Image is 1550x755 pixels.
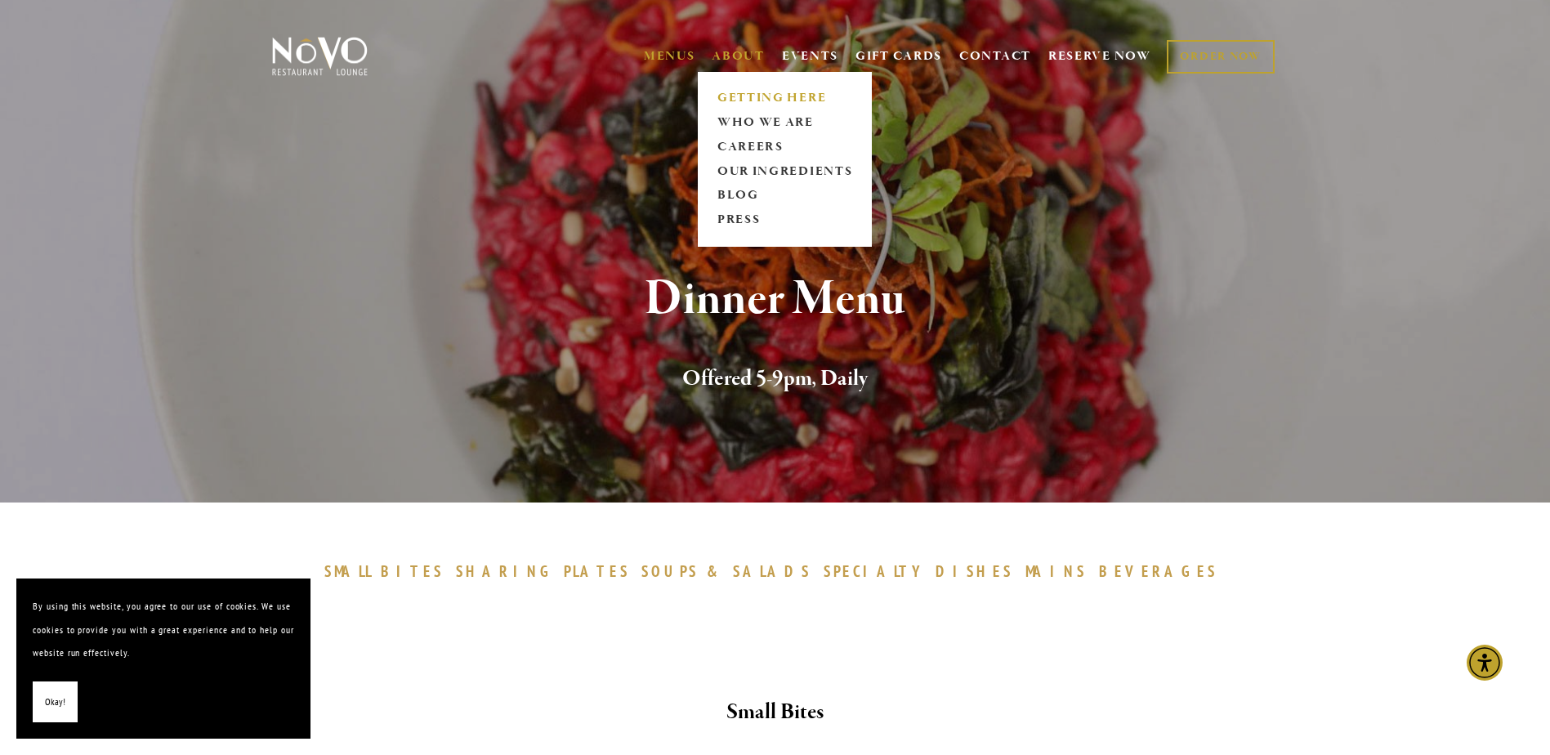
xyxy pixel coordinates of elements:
span: Okay! [45,690,65,714]
span: SPECIALTY [824,561,928,581]
span: & [707,561,725,581]
span: SMALL [324,561,373,581]
a: WHO WE ARE [712,110,857,135]
a: RESERVE NOW [1048,41,1151,72]
span: SHARING [456,561,556,581]
span: SOUPS [641,561,699,581]
span: PLATES [564,561,630,581]
a: MAINS [1025,561,1095,581]
span: BITES [381,561,444,581]
span: DISHES [936,561,1013,581]
a: SMALLBITES [324,561,453,581]
a: MENUS [644,48,695,65]
span: MAINS [1025,561,1087,581]
a: ABOUT [712,48,765,65]
a: CONTACT [959,41,1031,72]
strong: Small Bites [726,698,824,726]
a: ORDER NOW [1167,40,1274,74]
a: SOUPS&SALADS [641,561,819,581]
section: Cookie banner [16,579,310,739]
p: By using this website, you agree to our use of cookies. We use cookies to provide you with a grea... [33,595,294,665]
a: EVENTS [782,48,838,65]
span: SALADS [733,561,811,581]
h1: Dinner Menu [299,273,1252,326]
span: BEVERAGES [1099,561,1218,581]
a: PRESS [712,208,857,233]
button: Okay! [33,681,78,723]
img: Novo Restaurant &amp; Lounge [269,36,371,77]
h2: Offered 5-9pm, Daily [299,362,1252,396]
a: SHARINGPLATES [456,561,637,581]
a: BEVERAGES [1099,561,1226,581]
a: SPECIALTYDISHES [824,561,1021,581]
a: BLOG [712,184,857,208]
a: CAREERS [712,135,857,159]
a: GIFT CARDS [855,41,942,72]
div: Accessibility Menu [1467,645,1503,681]
a: OUR INGREDIENTS [712,159,857,184]
a: GETTING HERE [712,86,857,110]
